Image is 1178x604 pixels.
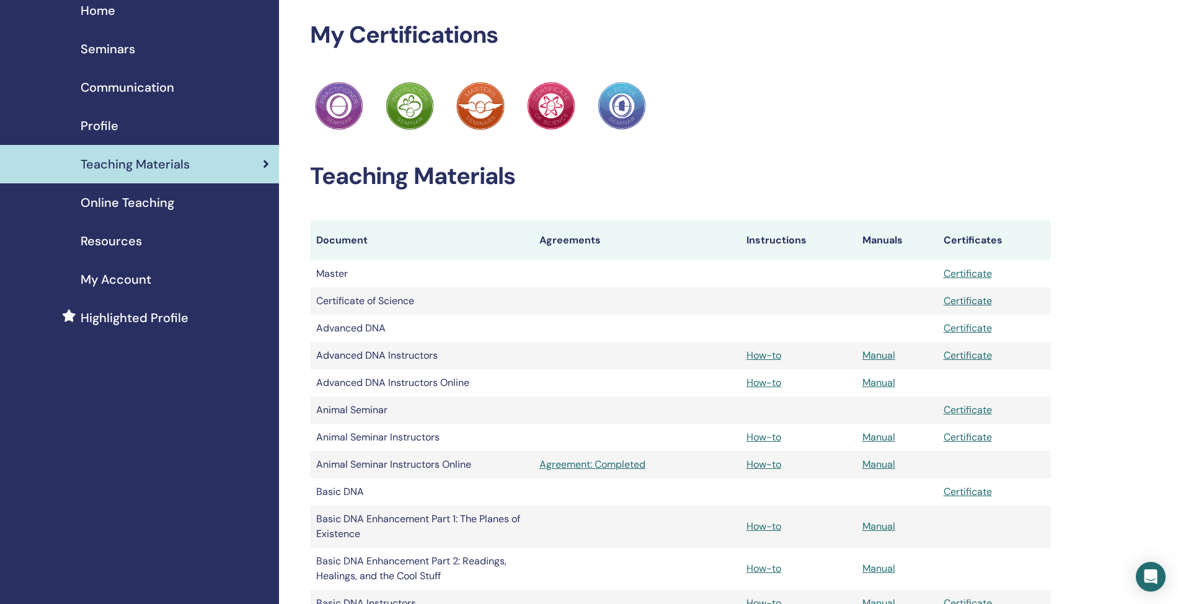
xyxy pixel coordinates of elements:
[944,322,992,335] a: Certificate
[746,520,781,533] a: How-to
[310,342,533,369] td: Advanced DNA Instructors
[862,562,895,575] a: Manual
[81,309,188,327] span: Highlighted Profile
[310,287,533,315] td: Certificate of Science
[862,431,895,444] a: Manual
[944,294,992,307] a: Certificate
[862,520,895,533] a: Manual
[81,1,115,20] span: Home
[81,155,190,173] span: Teaching Materials
[862,376,895,389] a: Manual
[456,82,505,130] img: Practitioner
[310,162,1051,191] h2: Teaching Materials
[81,270,151,289] span: My Account
[862,349,895,362] a: Manual
[81,40,135,58] span: Seminars
[856,221,937,260] th: Manuals
[81,232,142,250] span: Resources
[310,396,533,424] td: Animal Seminar
[746,562,781,575] a: How-to
[944,267,992,280] a: Certificate
[81,78,174,97] span: Communication
[310,424,533,451] td: Animal Seminar Instructors
[310,478,533,506] td: Basic DNA
[746,349,781,362] a: How-to
[315,82,363,130] img: Practitioner
[310,221,533,260] th: Document
[944,431,992,444] a: Certificate
[944,403,992,416] a: Certificate
[746,458,781,471] a: How-to
[386,82,434,130] img: Practitioner
[81,193,174,212] span: Online Teaching
[539,457,734,472] a: Agreement: Completed
[81,116,118,135] span: Profile
[862,458,895,471] a: Manual
[937,221,1051,260] th: Certificates
[310,506,533,548] td: Basic DNA Enhancement Part 1: The Planes of Existence
[1136,562,1166,592] div: Open Intercom Messenger
[310,369,533,396] td: Advanced DNA Instructors Online
[310,451,533,478] td: Animal Seminar Instructors Online
[310,548,533,590] td: Basic DNA Enhancement Part 2: Readings, Healings, and the Cool Stuff
[310,260,533,287] td: Master
[746,376,781,389] a: How-to
[944,485,992,498] a: Certificate
[310,21,1051,50] h2: My Certifications
[598,82,646,130] img: Practitioner
[527,82,575,130] img: Practitioner
[533,221,740,260] th: Agreements
[740,221,856,260] th: Instructions
[310,315,533,342] td: Advanced DNA
[746,431,781,444] a: How-to
[944,349,992,362] a: Certificate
